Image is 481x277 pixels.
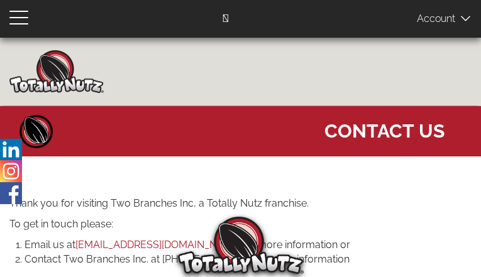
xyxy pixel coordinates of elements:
[9,50,104,93] img: Home
[9,197,472,211] p: Thank you for visiting Two Branches Inc, a Totally Nutz franchise.
[9,217,472,232] p: To get in touch please:
[178,217,304,274] img: Totally Nutz Logo
[25,238,472,253] li: Email us at for more information or
[75,239,241,251] a: [EMAIL_ADDRESS][DOMAIN_NAME]
[25,253,472,267] li: Contact Two Branches Inc. at [PHONE_NUMBER] for more information
[18,112,55,150] a: Home
[324,112,445,144] span: Contact Us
